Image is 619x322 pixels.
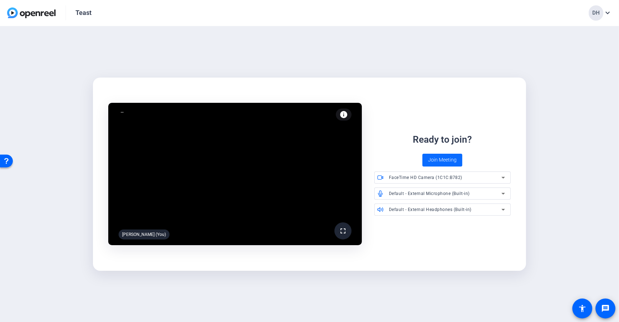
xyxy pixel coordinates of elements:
mat-icon: message [601,304,610,313]
div: Ready to join? [413,133,472,147]
mat-icon: info [339,110,348,119]
mat-icon: fullscreen [339,227,347,235]
span: FaceTime HD Camera (1C1C:B782) [389,175,462,180]
button: Join Meeting [422,154,462,167]
div: [PERSON_NAME] (You) [119,229,170,239]
mat-icon: expand_more [603,9,612,17]
div: DH [589,5,603,21]
mat-icon: accessibility [578,304,587,313]
span: Default - External Headphones (Built-in) [389,207,472,212]
div: Teast [76,9,92,17]
img: OpenReel logo [7,7,56,18]
span: Default - External Microphone (Built-in) [389,191,470,196]
span: Join Meeting [428,156,457,164]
